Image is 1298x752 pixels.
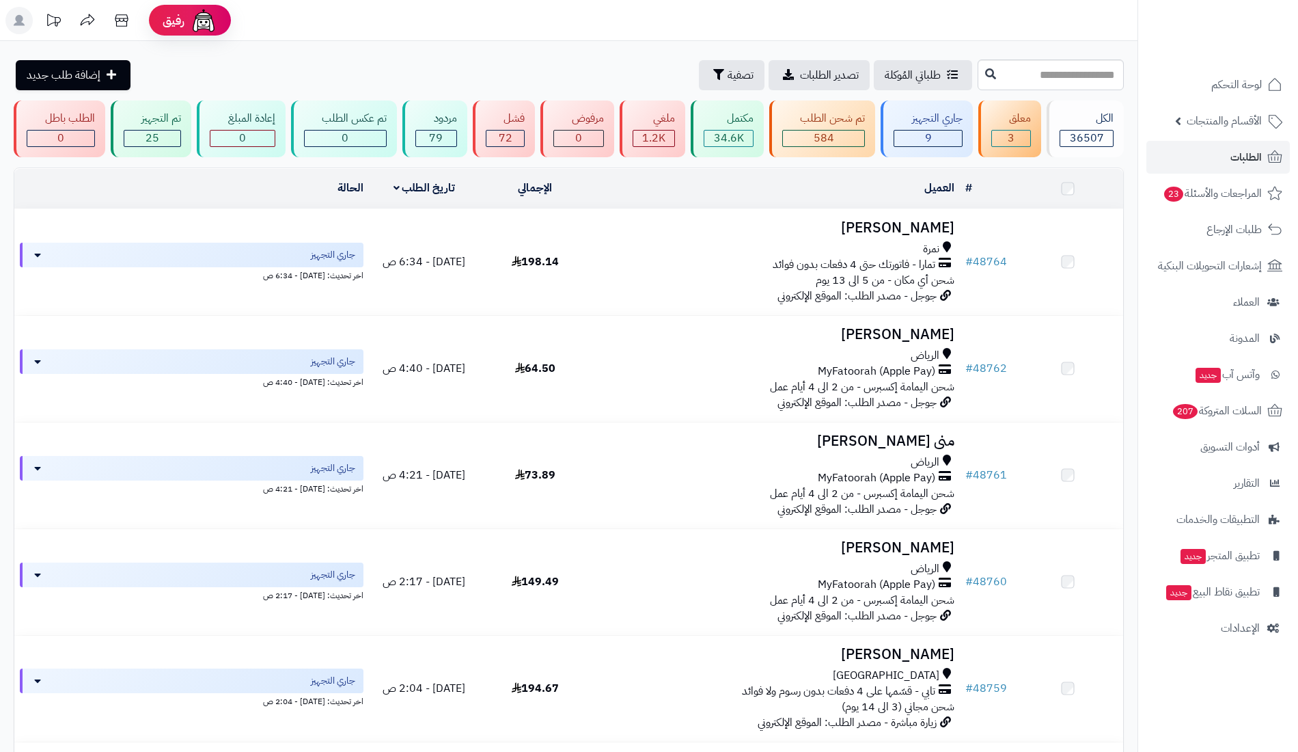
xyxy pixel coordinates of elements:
span: # [965,574,973,590]
span: جاري التجهيز [311,568,355,582]
span: جوجل - مصدر الطلب: الموقع الإلكتروني [777,501,937,518]
div: تم التجهيز [124,111,182,126]
span: العملاء [1233,293,1260,312]
a: فشل 72 [470,100,538,157]
span: نمرة [923,241,939,257]
a: تم التجهيز 25 [108,100,195,157]
a: إشعارات التحويلات البنكية [1146,250,1290,282]
span: 72 [499,130,512,146]
span: [DATE] - 4:21 ص [383,467,465,483]
span: 0 [342,130,348,146]
span: جوجل - مصدر الطلب: الموقع الإلكتروني [777,608,937,624]
button: تصفية [699,60,764,90]
a: العملاء [1146,286,1290,319]
div: 9 [894,131,962,146]
span: إشعارات التحويلات البنكية [1158,256,1262,276]
h3: [PERSON_NAME] [596,540,954,556]
span: [DATE] - 2:17 ص [383,574,465,590]
span: [DATE] - 6:34 ص [383,254,465,270]
a: الطلبات [1146,141,1290,174]
span: # [965,360,973,377]
span: MyFatoorah (Apple Pay) [818,470,935,486]
span: السلات المتروكة [1172,401,1262,420]
a: #48764 [965,254,1007,270]
span: تصفية [728,67,754,83]
span: 0 [239,130,246,146]
a: التقارير [1146,467,1290,500]
div: 584 [783,131,865,146]
a: السلات المتروكة207 [1146,394,1290,427]
div: مكتمل [704,111,754,126]
h3: منى [PERSON_NAME] [596,433,954,449]
span: # [965,254,973,270]
div: الكل [1060,111,1114,126]
a: الطلب باطل 0 [11,100,108,157]
div: 34569 [704,131,753,146]
span: [GEOGRAPHIC_DATA] [833,668,939,684]
span: 194.67 [512,680,559,697]
a: تطبيق المتجرجديد [1146,539,1290,572]
div: 0 [305,131,387,146]
h3: [PERSON_NAME] [596,327,954,343]
div: 1166 [633,131,675,146]
span: الطلبات [1230,148,1262,167]
a: تصدير الطلبات [769,60,870,90]
span: التطبيقات والخدمات [1176,510,1260,529]
a: المدونة [1146,322,1290,355]
div: 0 [210,131,275,146]
span: 73.89 [515,467,555,483]
span: شحن أي مكان - من 5 الى 13 يوم [816,272,954,288]
div: اخر تحديث: [DATE] - 2:17 ص [20,587,363,602]
span: جاري التجهيز [311,355,355,368]
span: جديد [1196,368,1221,383]
span: تابي - قسّمها على 4 دفعات بدون رسوم ولا فوائد [742,684,935,699]
span: 1.2K [642,130,665,146]
span: تمارا - فاتورتك حتى 4 دفعات بدون فوائد [773,257,935,273]
div: اخر تحديث: [DATE] - 4:40 ص [20,374,363,388]
span: 34.6K [714,130,744,146]
span: 0 [575,130,582,146]
span: شحن مجاني (3 الى 14 يوم) [842,699,954,715]
span: التقارير [1234,474,1260,493]
div: مردود [415,111,457,126]
div: تم شحن الطلب [782,111,866,126]
span: زيارة مباشرة - مصدر الطلب: الموقع الإلكتروني [758,714,937,731]
span: MyFatoorah (Apple Pay) [818,364,935,379]
a: مردود 79 [400,100,470,157]
div: تم عكس الطلب [304,111,387,126]
span: المراجعات والأسئلة [1163,184,1262,203]
span: لوحة التحكم [1211,75,1262,94]
span: الرياض [911,348,939,364]
a: تم عكس الطلب 0 [288,100,400,157]
a: أدوات التسويق [1146,431,1290,464]
div: 79 [416,131,456,146]
a: تاريخ الطلب [393,180,456,196]
a: مكتمل 34.6K [688,100,767,157]
img: ai-face.png [190,7,217,34]
a: ملغي 1.2K [617,100,689,157]
a: وآتس آبجديد [1146,358,1290,391]
div: 25 [124,131,181,146]
a: العميل [924,180,954,196]
a: #48760 [965,574,1007,590]
div: معلق [991,111,1032,126]
div: اخر تحديث: [DATE] - 2:04 ص [20,693,363,708]
span: # [965,680,973,697]
a: طلبات الإرجاع [1146,213,1290,246]
span: [DATE] - 4:40 ص [383,360,465,377]
span: 23 [1163,186,1184,202]
span: أدوات التسويق [1200,438,1260,457]
span: جديد [1166,585,1191,600]
span: 25 [146,130,159,146]
span: 0 [57,130,64,146]
span: الرياض [911,561,939,577]
span: 584 [814,130,834,146]
a: #48759 [965,680,1007,697]
span: جوجل - مصدر الطلب: الموقع الإلكتروني [777,394,937,411]
div: جاري التجهيز [894,111,963,126]
a: مرفوض 0 [538,100,617,157]
span: # [965,467,973,483]
span: المدونة [1230,329,1260,348]
a: الإعدادات [1146,612,1290,645]
img: logo-2.png [1205,10,1285,39]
